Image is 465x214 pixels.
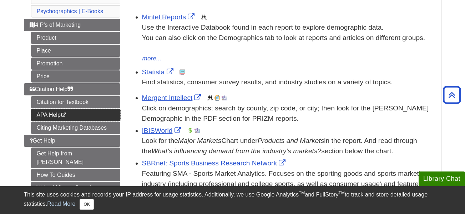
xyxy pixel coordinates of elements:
button: Library Chat [419,171,465,186]
img: Company Information [214,95,220,101]
a: Read More [47,201,75,207]
img: Demographics [207,95,213,101]
div: Use the Interactive Databook found in each report to explore demographic data. You can also click... [142,23,438,53]
a: Product [31,32,120,44]
button: Close [80,199,93,210]
img: Financial Report [187,128,193,133]
a: Citation for Textbook [31,96,120,108]
p: Featuring SMA - Sports Market Analytics. Focuses on the sporting goods and sports marketing indus... [142,169,438,210]
img: Demographics [201,14,207,20]
a: Link opens in new window [142,159,288,167]
img: Statistics [180,69,185,75]
a: Citation Help [24,83,120,95]
a: Place [31,45,120,57]
a: Back to Top [440,90,463,100]
a: Get Help [24,135,120,147]
a: Promotion [31,58,120,70]
i: Products and Markets [258,137,324,144]
a: Link opens in new window [142,13,197,21]
a: 4 P's of Marketing [24,19,120,31]
div: This site uses cookies and records your IP address for usage statistics. Additionally, we use Goo... [24,190,441,210]
img: Industry Report [222,95,227,101]
i: Major Markets [178,137,222,144]
p: Find statistics, consumer survey results, and industry studies on a variety of topics. [142,77,438,88]
a: How To Guides [31,169,120,181]
a: Citing Marketing Databases [31,122,120,134]
sup: TM [339,190,345,195]
a: Link opens in new window [142,127,183,134]
i: This link opens in a new window [61,113,67,118]
a: Link opens in new window [142,94,203,101]
span: Get Help [30,138,55,144]
a: Price [31,70,120,83]
i: What’s influencing demand from the industry’s markets? [151,147,321,155]
div: Look for the Chart under in the report. And read through the section below the chart. [142,136,438,156]
a: Psychographics | E-Books [37,8,103,14]
span: Citation Help [30,86,73,92]
span: 4 P's of Marketing [30,22,81,28]
img: Industry Report [194,128,200,133]
button: more... [142,54,162,64]
a: Video | Library Overview [31,182,120,194]
sup: TM [299,190,305,195]
div: Click on demographics; search by county, zip code, or city; then look for the [PERSON_NAME] Demog... [142,103,438,124]
a: APA Help [31,109,120,121]
a: Link opens in new window [142,68,175,76]
a: Get Help from [PERSON_NAME] [31,148,120,168]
